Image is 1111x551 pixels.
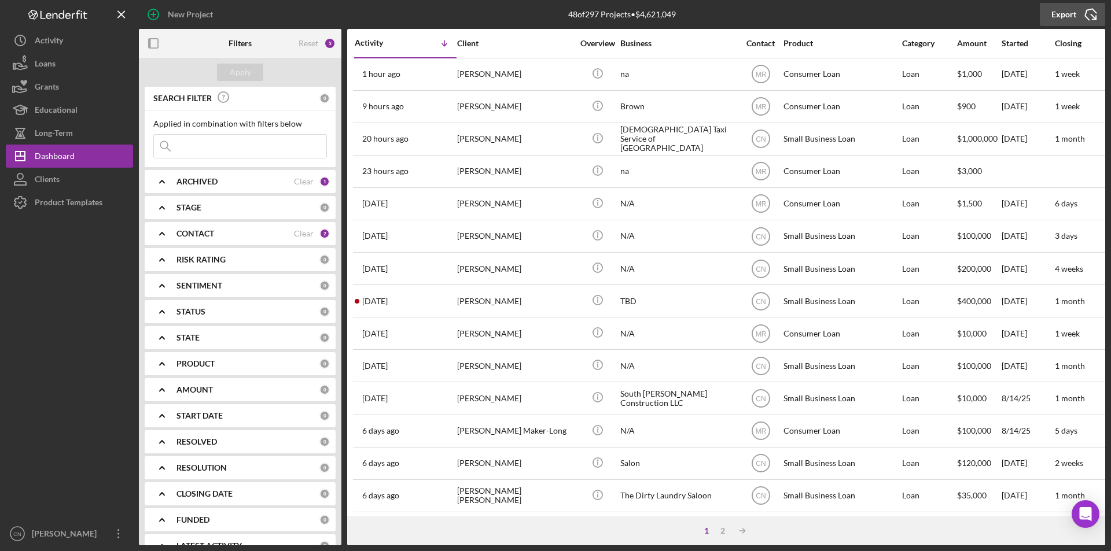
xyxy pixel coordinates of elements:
div: Loan [902,286,956,316]
div: Consumer Loan [783,91,899,122]
time: 2 weeks [1055,458,1083,468]
button: Loans [6,52,133,75]
div: N/A [620,318,736,349]
div: [PERSON_NAME] [457,513,573,543]
div: 8/14/25 [1002,416,1054,446]
div: Clear [294,177,314,186]
div: Consumer Loan [783,416,899,446]
time: 4 weeks [1055,264,1083,273]
div: 0 [319,306,330,317]
div: [DATE] [1002,91,1054,122]
div: Export [1051,3,1076,26]
div: Salon [620,448,736,479]
button: Apply [217,64,263,81]
div: Dashboard [35,145,75,171]
div: Small Business Loan [783,350,899,381]
div: N/A [620,221,736,252]
div: [PERSON_NAME] Maker-Long [457,416,573,446]
div: [PERSON_NAME] [457,221,573,252]
div: [PERSON_NAME] [29,522,104,548]
b: CLOSING DATE [176,489,233,498]
div: Long-Term [35,121,73,147]
button: Dashboard [6,145,133,168]
b: ARCHIVED [176,177,218,186]
text: MR [755,427,766,435]
div: $100,000 [957,350,1000,381]
time: 1 month [1055,361,1085,371]
div: Clear [294,229,314,238]
a: Activity [6,29,133,52]
time: 3 days [1055,231,1077,241]
div: 0 [319,489,330,499]
div: Loans [35,52,56,78]
button: Export [1040,3,1105,26]
time: 1 week [1055,69,1080,79]
div: $10,000 [957,383,1000,413]
div: $1,500 [957,188,1000,219]
b: SENTIMENT [176,281,222,290]
div: Product [783,39,899,48]
div: [DATE] [1002,221,1054,252]
div: Client [457,39,573,48]
time: 2025-08-19 16:28 [362,69,400,79]
text: CN [756,492,766,500]
div: Product Templates [35,191,102,217]
b: PRODUCT [176,359,215,368]
button: Educational [6,98,133,121]
button: Grants [6,75,133,98]
div: [DEMOGRAPHIC_DATA] Taxi Service of [GEOGRAPHIC_DATA] [620,124,736,154]
text: CN [13,531,21,537]
text: MR [755,330,766,338]
time: 2025-08-18 21:37 [362,134,409,143]
div: $100,000 [957,221,1000,252]
text: CN [756,297,766,305]
div: 0 [319,411,330,421]
div: 8/14/25 [1002,513,1054,543]
div: Loan [902,448,956,479]
div: New Project [168,3,213,26]
div: [DATE] [1002,253,1054,284]
div: Applied in combination with filters below [153,119,327,128]
div: Consumer Loan [783,188,899,219]
div: 0 [319,515,330,525]
div: 2 [319,228,330,239]
time: 2025-08-19 08:29 [362,102,404,111]
b: FUNDED [176,515,209,524]
div: [DATE] [1002,286,1054,316]
div: [PERSON_NAME] [457,448,573,479]
time: 2025-08-14 19:20 [362,361,388,371]
div: Category [902,39,956,48]
div: $1,000 [957,59,1000,90]
div: 0 [319,254,330,265]
button: Long-Term [6,121,133,145]
text: CN [756,265,766,273]
text: CN [756,362,766,370]
div: 2 [715,526,731,535]
text: MR [755,71,766,79]
time: 2025-08-18 15:21 [362,199,388,208]
div: Open Intercom Messenger [1072,500,1099,528]
div: Apply [230,64,251,81]
time: 1 month [1055,393,1085,403]
div: Small Business Loan [783,253,899,284]
button: CN[PERSON_NAME] [6,522,133,545]
div: na [620,59,736,90]
div: [DATE] [1002,59,1054,90]
div: [DATE] [1002,318,1054,349]
div: Started [1002,39,1054,48]
div: [PERSON_NAME] [457,188,573,219]
div: Business [620,39,736,48]
div: Loan [902,350,956,381]
div: Grants [35,75,59,101]
div: $10,000 [957,318,1000,349]
time: 1 week [1055,328,1080,338]
button: Clients [6,168,133,191]
div: Loan [902,91,956,122]
div: [PERSON_NAME] [457,383,573,413]
time: 1 month [1055,134,1085,143]
time: 2025-08-18 11:25 [362,264,388,273]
